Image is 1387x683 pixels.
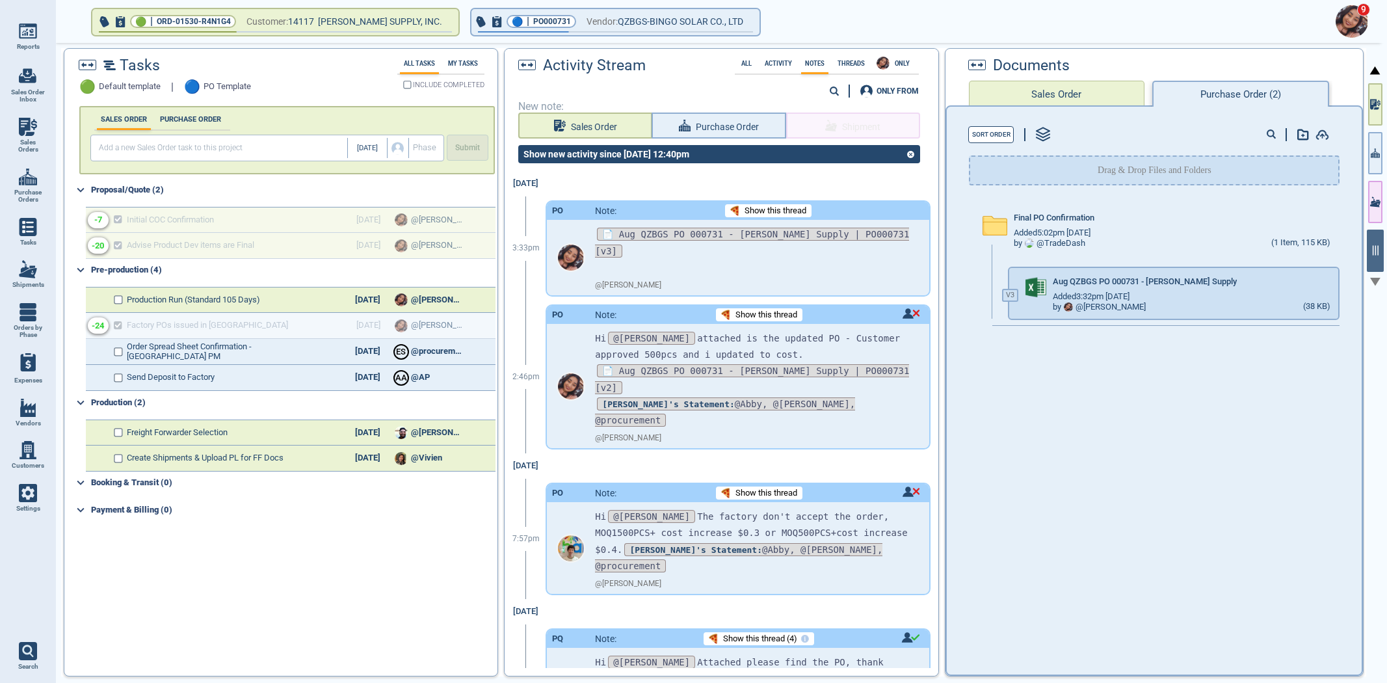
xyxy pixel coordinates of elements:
[608,656,695,669] span: @[PERSON_NAME]
[16,420,41,427] span: Vendors
[10,88,46,103] span: Sales Order Inbox
[1336,5,1368,38] img: Avatar
[19,399,37,417] img: menu_icon
[903,308,920,319] img: unread icon
[595,228,909,257] span: 📄 Aug QZBGS PO 000731 - [PERSON_NAME] Supply | PO000731 [v3]
[19,168,37,186] img: menu_icon
[618,14,743,30] span: QZBGS-BINGO SOLAR CO., LTD
[345,373,390,382] div: [DATE]
[127,453,284,463] span: Create Shipments & Upload PL for FF Docs
[745,206,806,216] span: Show this thread
[345,428,390,438] div: [DATE]
[94,215,102,225] div: -7
[127,342,325,362] span: Order Spread Sheet Confirmation - [GEOGRAPHIC_DATA] PM
[16,505,40,513] span: Settings
[1053,302,1146,312] div: by @ [PERSON_NAME]
[19,441,37,459] img: menu_icon
[411,428,463,438] span: @[PERSON_NAME]
[696,119,759,135] span: Purchase Order
[79,79,96,94] span: 🟢
[730,206,741,216] img: Pizza
[92,321,104,331] div: -24
[19,118,37,136] img: menu_icon
[14,377,42,384] span: Expenses
[552,489,563,498] div: PO
[94,138,348,158] input: Add a new Sales Order task to this project
[595,206,616,216] span: Note:
[595,281,661,290] span: @ [PERSON_NAME]
[507,171,546,196] div: [DATE]
[395,426,408,439] img: Avatar
[157,15,231,28] span: ORD-01530-R4N1G4
[595,488,616,498] span: Note:
[533,15,571,28] span: PO000731
[411,453,442,463] span: @Vivien
[395,452,408,465] img: Avatar
[1002,289,1018,302] label: V 3
[518,101,925,113] span: New note:
[608,332,695,345] span: @[PERSON_NAME]
[345,347,390,356] div: [DATE]
[595,509,909,574] p: Hi The factory don't accept the order, MOQ1500PCS+ cost increase $0.3 or MOQ500PCS+cost increase ...
[877,57,890,70] img: Avatar
[19,22,37,40] img: menu_icon
[652,113,786,139] button: Purchase Order
[413,143,436,153] span: Phase
[595,634,616,644] span: Note:
[10,324,46,339] span: Orders by Phase
[19,218,37,236] img: menu_icon
[184,79,200,94] span: 🔵
[552,206,563,216] div: PO
[1152,81,1329,107] button: Purchase Order (2)
[91,500,495,520] div: Payment & Billing (0)
[171,81,174,93] span: |
[12,462,44,470] span: Customers
[518,113,652,139] button: Sales Order
[411,373,430,382] span: @AP
[204,82,251,92] span: PO Template
[91,392,495,413] div: Production (2)
[595,543,882,572] span: @Abby, @[PERSON_NAME], @procurement
[507,599,546,624] div: [DATE]
[1315,129,1329,140] img: add-document
[19,484,37,502] img: menu_icon
[709,634,719,644] img: Pizza
[602,399,735,409] strong: [PERSON_NAME]'s Statement:
[518,149,694,159] div: Show new activity since [DATE] 12:40pm
[92,9,458,35] button: 🟢|ORD-01530-R4N1G4Customer:14117 [PERSON_NAME] SUPPLY, INC.
[1271,238,1330,248] div: (1 Item, 115 KB)
[721,310,732,320] img: Pizza
[411,347,463,356] span: @procurement
[512,244,540,253] span: 3:33pm
[801,60,828,67] label: Notes
[127,373,215,382] span: Send Deposit to Factory
[92,241,104,251] div: -20
[721,488,732,498] img: Pizza
[1025,239,1034,248] img: Avatar
[357,144,378,153] span: [DATE]
[993,57,1070,74] span: Documents
[17,43,40,51] span: Reports
[891,60,914,67] span: ONLY
[629,545,762,555] strong: [PERSON_NAME]'s Statement:
[543,57,646,74] span: Activity Stream
[103,60,116,70] img: timeline2
[737,60,756,67] label: All
[877,87,919,95] div: ONLY FROM
[19,260,37,278] img: menu_icon
[318,16,442,27] span: [PERSON_NAME] SUPPLY, INC.
[288,14,318,30] span: 14117
[512,18,523,26] span: 🔵
[18,663,38,671] span: Search
[20,239,36,247] span: Tasks
[91,260,495,280] div: Pre-production (4)
[834,60,869,67] label: Threads
[127,428,228,438] span: Freight Forwarder Selection
[395,371,408,384] div: A A
[345,295,390,305] div: [DATE]
[135,18,146,26] span: 🟢
[608,510,695,523] span: @[PERSON_NAME]
[527,15,529,28] span: |
[12,281,44,289] span: Shipments
[345,453,390,463] div: [DATE]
